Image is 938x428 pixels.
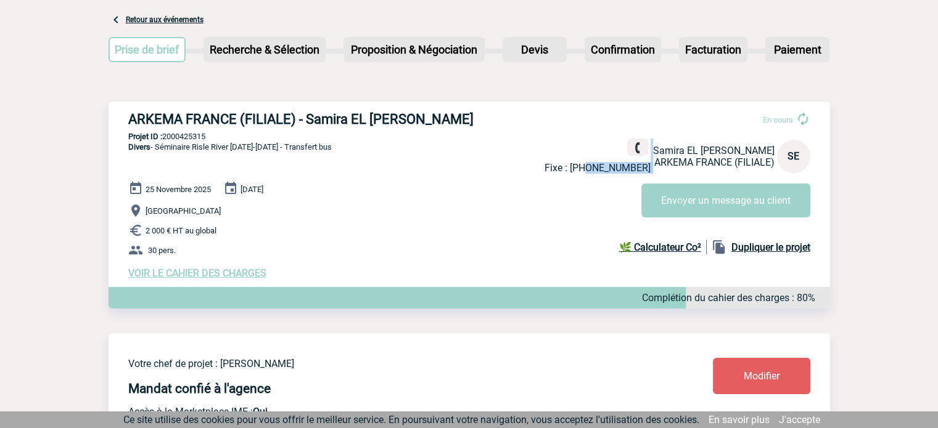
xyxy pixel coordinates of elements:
p: Devis [504,38,566,61]
span: SE [788,150,799,162]
span: En cours [763,115,793,124]
b: Projet ID : [128,132,162,141]
span: Samira EL [PERSON_NAME] [653,145,775,156]
img: fixe.png [632,142,643,153]
p: Recherche & Sélection [205,38,324,61]
span: - Séminaire Risle River [DATE]-[DATE] - Transfert bus [128,142,332,151]
p: Facturation [680,38,746,61]
p: Prise de brief [110,38,185,61]
button: Envoyer un message au client [641,184,810,217]
span: [DATE] [241,185,263,194]
p: 2000425315 [109,132,830,141]
a: 🌿 Calculateur Co² [619,240,707,254]
h3: ARKEMA FRANCE (FILIALE) - Samira EL [PERSON_NAME] [128,111,498,127]
span: Divers [128,142,150,151]
p: Paiement [767,38,828,61]
h4: Mandat confié à l'agence [128,381,271,396]
span: Ce site utilise des cookies pour vous offrir le meilleur service. En poursuivant votre navigation... [123,414,699,426]
p: Accès à la Marketplace IME : [128,406,640,418]
span: 30 pers. [148,246,176,255]
a: Retour aux événements [126,15,204,24]
b: Oui [253,406,268,418]
p: Proposition & Négociation [345,38,483,61]
span: ARKEMA FRANCE (FILIALE) [654,156,775,168]
span: Modifier [744,370,780,382]
p: Confirmation [586,38,660,61]
b: Dupliquer le projet [731,241,810,253]
a: VOIR LE CAHIER DES CHARGES [128,267,266,279]
span: 25 Novembre 2025 [146,185,211,194]
p: Fixe : [PHONE_NUMBER] [545,162,651,174]
b: 🌿 Calculateur Co² [619,241,701,253]
p: Votre chef de projet : [PERSON_NAME] [128,358,640,369]
a: J'accepte [779,414,820,426]
span: [GEOGRAPHIC_DATA] [146,206,221,216]
a: En savoir plus [709,414,770,426]
img: file_copy-black-24dp.png [712,240,726,254]
span: 2 000 € HT au global [146,226,216,235]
